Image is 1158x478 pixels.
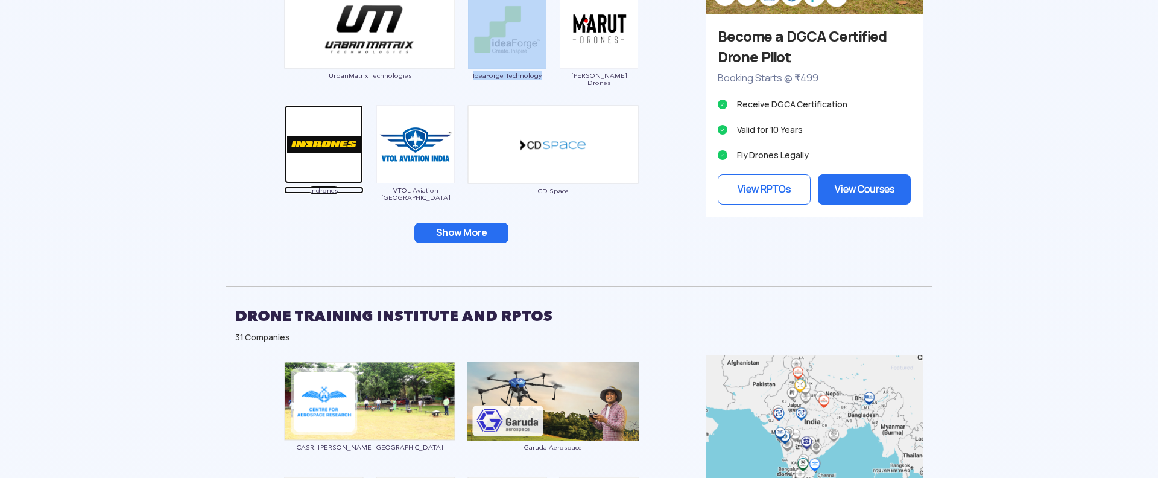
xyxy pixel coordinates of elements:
span: IdeaForge Technology [467,72,547,79]
a: Indrones [284,138,364,194]
a: Garuda Aerospace [467,395,639,451]
span: Indrones [284,186,364,194]
h3: Become a DGCA Certified Drone Pilot [718,27,911,68]
li: Valid for 10 Years [718,121,911,138]
a: UrbanMatrix Technologies [284,24,455,80]
a: VTOL Aviation [GEOGRAPHIC_DATA] [376,138,455,201]
li: Receive DGCA Certification [718,96,911,113]
h2: DRONE TRAINING INSTITUTE AND RPTOS [235,301,923,331]
div: 31 Companies [235,331,923,343]
a: CD Space [467,138,639,194]
span: UrbanMatrix Technologies [284,72,455,79]
span: CASR, [PERSON_NAME][GEOGRAPHIC_DATA] [284,444,455,451]
img: ic_indrones.png [285,105,363,183]
img: ic_annauniversity_block.png [284,362,455,441]
span: VTOL Aviation [GEOGRAPHIC_DATA] [376,186,455,201]
p: Booking Starts @ ₹499 [718,71,911,86]
a: CASR, [PERSON_NAME][GEOGRAPHIC_DATA] [284,395,455,451]
span: [PERSON_NAME] Drones [559,72,639,86]
span: Garuda Aerospace [467,444,639,451]
img: ic_garudarpto_eco.png [467,362,639,441]
img: ic_cdspace_double.png [467,105,639,184]
a: IdeaForge Technology [467,24,547,79]
button: Show More [414,223,508,243]
li: Fly Drones Legally [718,147,911,164]
a: View Courses [818,174,911,205]
a: View RPTOs [718,174,811,205]
img: ic_vtolaviation.png [376,105,455,183]
span: CD Space [467,187,639,194]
